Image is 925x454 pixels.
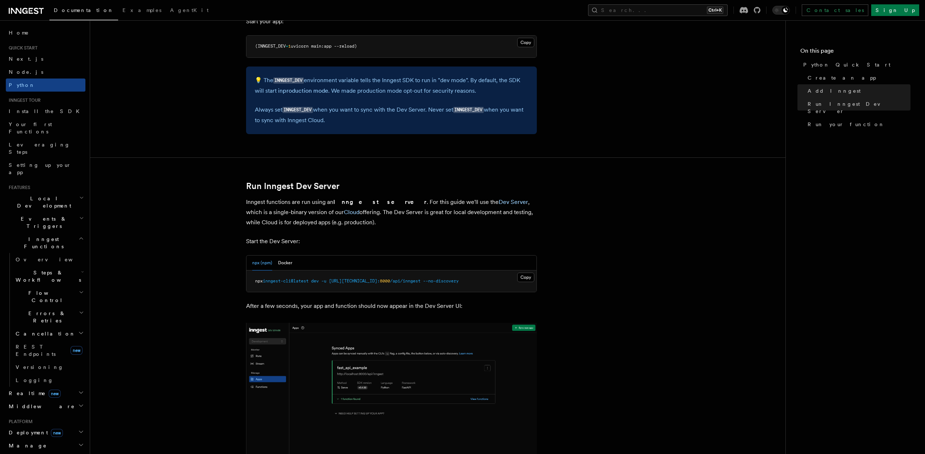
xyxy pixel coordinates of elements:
button: Local Development [6,192,85,212]
span: inngest-cli@latest [263,278,309,284]
span: -u [321,278,326,284]
a: Overview [13,253,85,266]
span: Platform [6,419,33,425]
a: Versioning [13,361,85,374]
span: Python [9,82,35,88]
span: (INNGEST_DEV [255,44,286,49]
span: Middleware [6,403,75,410]
p: Start your app: [246,16,537,27]
span: = [286,44,288,49]
span: npx [255,278,263,284]
span: Create an app [808,74,876,81]
a: Run Inngest Dev Server [805,97,910,118]
span: Errors & Retries [13,310,79,324]
span: new [71,346,83,355]
span: Add Inngest [808,87,861,95]
a: Setting up your app [6,158,85,179]
span: Run Inngest Dev Server [808,100,910,115]
a: Create an app [805,71,910,84]
a: Home [6,26,85,39]
span: [URL][TECHNICAL_ID]: [329,278,380,284]
button: Middleware [6,400,85,413]
span: 8000 [380,278,390,284]
span: Manage [6,442,47,449]
span: Install the SDK [9,108,84,114]
span: Python Quick Start [803,61,890,68]
span: Realtime [6,390,61,397]
span: Events & Triggers [6,215,79,230]
button: Realtimenew [6,387,85,400]
button: Inngest Functions [6,233,85,253]
span: Node.js [9,69,43,75]
span: Overview [16,257,91,262]
button: Docker [278,256,292,270]
a: AgentKit [166,2,213,20]
button: Deploymentnew [6,426,85,439]
span: Steps & Workflows [13,269,81,284]
button: Manage [6,439,85,452]
span: Quick start [6,45,37,51]
button: Search...Ctrl+K [588,4,728,16]
code: INNGEST_DEV [282,107,313,113]
span: uvicorn main:app --reload) [291,44,357,49]
a: Contact sales [802,4,868,16]
span: Logging [16,377,53,383]
a: Next.js [6,52,85,65]
span: --no-discovery [423,278,459,284]
span: Examples [122,7,161,13]
span: Features [6,185,30,190]
p: Start the Dev Server: [246,236,537,246]
code: INNGEST_DEV [273,77,304,84]
h4: On this page [800,47,910,58]
p: 💡 The environment variable tells the Inngest SDK to run in "dev mode". By default, the SDK will s... [255,75,528,96]
span: AgentKit [170,7,209,13]
a: Sign Up [871,4,919,16]
span: Your first Functions [9,121,52,134]
code: INNGEST_DEV [453,107,484,113]
span: REST Endpoints [16,344,56,357]
a: Dev Server [499,198,528,205]
span: Cancellation [13,330,76,337]
span: /api/inngest [390,278,421,284]
a: Documentation [49,2,118,20]
button: Cancellation [13,327,85,340]
button: Copy [517,273,534,282]
a: Run Inngest Dev Server [246,181,339,191]
a: Install the SDK [6,105,85,118]
span: Flow Control [13,289,79,304]
span: Leveraging Steps [9,142,70,155]
button: Flow Control [13,286,85,307]
button: Copy [517,38,534,47]
a: Node.js [6,65,85,79]
button: npx (npm) [252,256,272,270]
a: Leveraging Steps [6,138,85,158]
span: dev [311,278,319,284]
button: Toggle dark mode [772,6,790,15]
a: Run your function [805,118,910,131]
span: Deployment [6,429,63,436]
a: Cloud [344,209,359,216]
a: REST Endpointsnew [13,340,85,361]
a: Python Quick Start [800,58,910,71]
button: Errors & Retries [13,307,85,327]
span: Local Development [6,195,79,209]
a: Your first Functions [6,118,85,138]
kbd: Ctrl+K [707,7,723,14]
a: Examples [118,2,166,20]
p: Inngest functions are run using an . For this guide we'll use the , which is a single-binary vers... [246,197,537,228]
span: Setting up your app [9,162,71,175]
strong: Inngest server [333,198,427,205]
span: Next.js [9,56,43,62]
span: Documentation [54,7,114,13]
p: After a few seconds, your app and function should now appear in the Dev Server UI: [246,301,537,311]
p: Always set when you want to sync with the Dev Server. Never set when you want to sync with Innges... [255,105,528,125]
button: Steps & Workflows [13,266,85,286]
a: Python [6,79,85,92]
span: new [51,429,63,437]
span: Inngest tour [6,97,41,103]
div: Inngest Functions [6,253,85,387]
span: Inngest Functions [6,236,79,250]
span: Versioning [16,364,64,370]
a: production mode [283,87,328,94]
span: 1 [288,44,291,49]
